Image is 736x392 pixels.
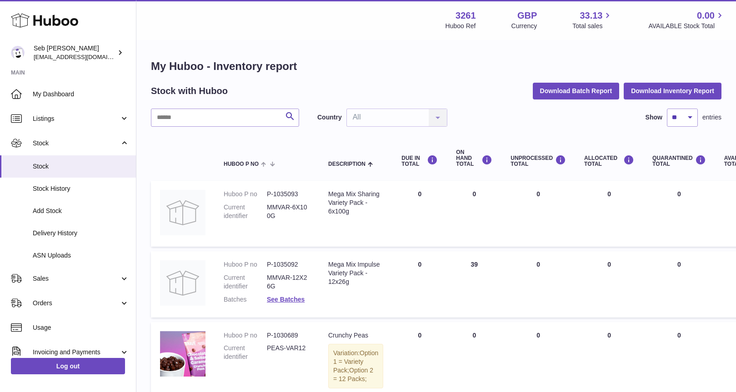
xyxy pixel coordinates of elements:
div: ON HAND Total [456,149,492,168]
label: Country [317,113,342,122]
dd: P-1035092 [267,260,310,269]
td: 0 [447,181,501,247]
a: Log out [11,358,125,374]
span: Option 2 = 12 Packs; [333,367,373,382]
div: DUE IN TOTAL [401,155,438,167]
div: QUARANTINED Total [652,155,706,167]
img: product image [160,331,205,377]
div: Huboo Ref [446,22,476,30]
a: See Batches [267,296,305,303]
td: 0 [501,181,575,247]
span: Orders [33,299,120,308]
dt: Huboo P no [224,260,267,269]
span: My Dashboard [33,90,129,99]
span: Listings [33,114,120,123]
dt: Huboo P no [224,190,267,198]
h1: My Huboo - Inventory report [151,59,721,74]
td: 39 [447,251,501,318]
img: product image [160,260,205,306]
span: AVAILABLE Stock Total [648,22,725,30]
span: 0 [677,332,681,339]
span: Add Stock [33,207,129,215]
a: 33.13 Total sales [572,10,613,30]
td: 0 [575,251,643,318]
div: Currency [511,22,537,30]
span: 0 [677,261,681,268]
span: Description [328,161,365,167]
button: Download Batch Report [533,83,620,99]
span: ASN Uploads [33,251,129,260]
div: UNPROCESSED Total [511,155,566,167]
div: Crunchy Peas [328,331,383,340]
td: 0 [575,181,643,247]
button: Download Inventory Report [624,83,721,99]
span: Total sales [572,22,613,30]
strong: GBP [517,10,537,22]
dt: Current identifier [224,203,267,220]
a: 0.00 AVAILABLE Stock Total [648,10,725,30]
strong: 3261 [456,10,476,22]
span: Stock [33,162,129,171]
span: [EMAIL_ADDRESS][DOMAIN_NAME] [34,53,134,60]
dd: P-1035093 [267,190,310,198]
span: Delivery History [33,229,129,238]
dt: Current identifier [224,344,267,361]
dt: Huboo P no [224,331,267,340]
td: 0 [392,181,447,247]
dd: MMVAR-12X26G [267,273,310,291]
span: 33.13 [580,10,602,22]
div: Seb [PERSON_NAME] [34,44,115,61]
dt: Batches [224,295,267,304]
div: Mega Mix Impulse Variety Pack - 12x26g [328,260,383,286]
dd: MMVAR-6X100G [267,203,310,220]
td: 0 [501,251,575,318]
img: ecom@bravefoods.co.uk [11,46,25,60]
span: Sales [33,274,120,283]
div: Mega Mix Sharing Variety Pack - 6x100g [328,190,383,216]
span: 0.00 [697,10,715,22]
label: Show [646,113,662,122]
img: product image [160,190,205,235]
dd: P-1030689 [267,331,310,340]
span: Usage [33,323,129,332]
div: ALLOCATED Total [584,155,634,167]
span: entries [702,113,721,122]
h2: Stock with Huboo [151,85,228,97]
span: Option 1 = Variety Pack; [333,349,378,374]
span: Stock [33,139,120,148]
span: Stock History [33,184,129,193]
dd: PEAS-VAR12 [267,344,310,361]
div: Variation: [328,344,383,388]
span: Huboo P no [224,161,259,167]
td: 0 [392,251,447,318]
dt: Current identifier [224,273,267,291]
span: 0 [677,190,681,198]
span: Invoicing and Payments [33,348,120,357]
